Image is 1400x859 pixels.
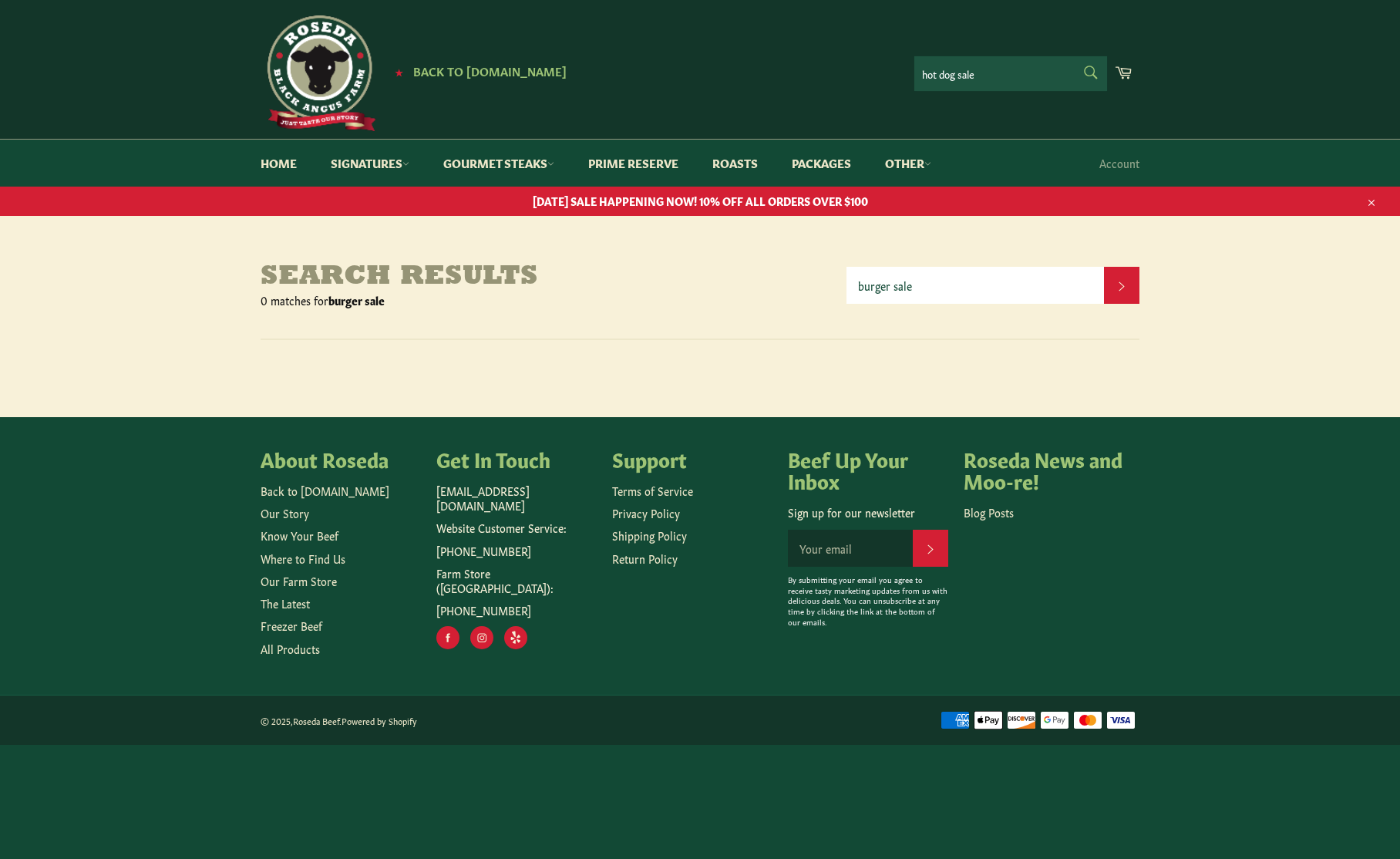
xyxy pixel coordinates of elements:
h4: Support [612,448,772,470]
a: Know Your Beef [261,527,338,543]
p: Sign up for our newsletter [788,505,948,520]
a: Gourmet Steaks [428,140,570,187]
p: Farm Store ([GEOGRAPHIC_DATA]): [436,566,597,596]
span: ★ [395,66,403,78]
a: Return Policy [612,551,678,566]
a: Privacy Policy [612,505,680,520]
a: Account [1092,140,1147,186]
a: Signatures [315,140,425,187]
small: © 2025, . [261,715,417,726]
a: Freezer Beef [261,618,322,633]
a: Home [245,140,312,187]
a: Packages [776,140,867,187]
a: ★ Back to [DOMAIN_NAME] [387,66,567,78]
a: Where to Find Us [261,551,345,566]
a: Shipping Policy [612,527,687,543]
h4: Get In Touch [436,448,597,470]
p: 0 matches for [261,293,846,308]
a: Roseda Beef [293,715,339,726]
strong: burger sale [328,292,385,308]
input: Search [846,267,1104,304]
a: Powered by Shopify [342,715,417,726]
a: Other [870,140,947,187]
a: Prime Reserve [573,140,694,187]
p: [PHONE_NUMBER] [436,603,597,618]
span: Back to [DOMAIN_NAME] [413,62,567,79]
a: Blog Posts [964,504,1014,520]
p: [PHONE_NUMBER] [436,544,597,558]
p: Website Customer Service: [436,520,597,535]
a: The Latest [261,595,310,611]
a: Terms of Service [612,483,693,498]
img: Roseda Beef [261,15,376,131]
h1: Search results [261,262,846,293]
h4: About Roseda [261,448,421,470]
a: All Products [261,641,320,656]
input: Search [914,56,1107,91]
p: [EMAIL_ADDRESS][DOMAIN_NAME] [436,483,597,514]
a: Roasts [697,140,773,187]
a: Our Farm Store [261,573,337,588]
p: By submitting your email you agree to receive tasty marketing updates from us with delicious deal... [788,574,948,628]
h4: Roseda News and Moo-re! [964,448,1124,490]
h4: Beef Up Your Inbox [788,448,948,490]
input: Your email [788,530,913,567]
a: Our Story [261,505,309,520]
a: Back to [DOMAIN_NAME] [261,483,389,498]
